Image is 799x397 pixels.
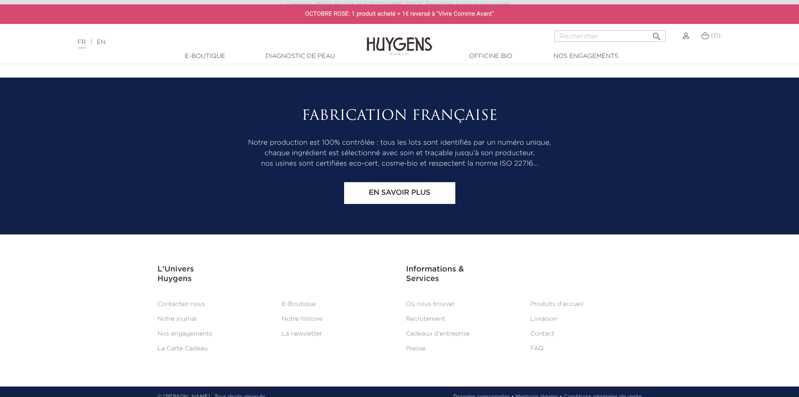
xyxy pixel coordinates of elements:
a: Où nous trouver [406,301,455,307]
i:  [652,29,662,39]
p: nos usines sont certifiées eco-cert, cosme-bio et respectent la norme ISO 22716… [157,159,642,169]
a: La Carte Cadeau [157,346,208,352]
a: Nos engagements [157,331,212,337]
a: Officine Bio [447,52,534,61]
img: Huygens [367,23,432,57]
a: Recrutement [406,316,445,322]
h3: L'Univers Huygens [157,265,393,284]
a: Notre journal [157,316,197,322]
button:  [649,28,665,40]
a: FAQ [530,346,543,352]
a: FR [78,39,86,48]
h3: Informations & Services [406,265,642,284]
h2: Fabrication Française [157,108,642,125]
a: Nos engagements [542,52,629,61]
p: chaque ingrédient est sélectionné avec soin et traçable jusqu’à son producteur, [157,148,642,159]
div: | [73,37,327,48]
a: Presse [406,346,426,352]
a: Cadeaux d'entreprise [406,331,470,337]
input: Rechercher [554,31,666,42]
a: Contact [530,331,554,337]
a: En savoir plus [344,182,455,204]
a: Livraison [530,316,557,322]
a: EN [97,39,106,45]
a: Notre histoire [282,316,322,322]
a: E-Boutique [161,52,249,61]
span: (0) [711,33,720,39]
a: E-Boutique [282,301,316,307]
a: Contactez-nous [157,301,205,307]
a: Diagnostic de peau [256,52,344,61]
a: La newsletter [282,331,322,337]
p: Notre production est 100% contrôlée : tous les lots sont identifiés par un numéro unique, [157,138,642,148]
a: Produits d'accueil [530,301,584,307]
